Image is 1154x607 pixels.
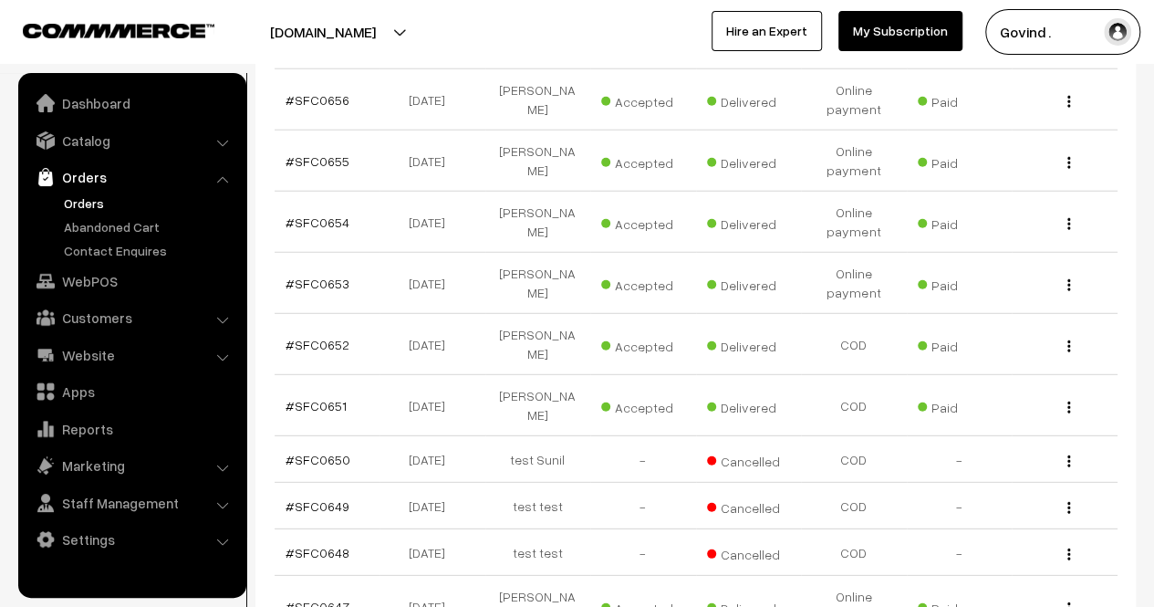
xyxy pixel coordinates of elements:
button: Govind . [985,9,1140,55]
a: Staff Management [23,487,240,519]
a: Hire an Expert [712,11,822,51]
a: #SFC0656 [286,92,349,108]
a: #SFC0651 [286,398,347,413]
img: Menu [1067,549,1070,560]
span: Accepted [601,393,692,417]
td: Online payment [801,69,907,131]
span: Accepted [601,332,692,356]
td: COD [801,375,907,436]
img: Menu [1067,157,1070,169]
span: Accepted [601,88,692,111]
td: [DATE] [379,253,485,314]
td: - [590,483,696,529]
td: [PERSON_NAME] [485,131,591,192]
img: Menu [1067,455,1070,467]
span: Paid [918,332,1009,356]
a: Settings [23,523,240,556]
span: Paid [918,149,1009,173]
td: [DATE] [379,529,485,576]
td: test test [485,483,591,529]
td: test Sunil [485,436,591,483]
span: Accepted [601,271,692,295]
a: Dashboard [23,87,240,120]
a: Catalog [23,124,240,157]
td: - [590,436,696,483]
td: [PERSON_NAME] [485,69,591,131]
td: - [590,529,696,576]
td: - [907,436,1013,483]
td: [DATE] [379,314,485,375]
img: Menu [1067,218,1070,230]
img: Menu [1067,402,1070,413]
td: Online payment [801,131,907,192]
img: user [1104,18,1131,46]
td: test test [485,529,591,576]
img: Menu [1067,502,1070,514]
td: [PERSON_NAME] [485,253,591,314]
a: Customers [23,301,240,334]
span: Delivered [707,393,798,417]
span: Delivered [707,332,798,356]
a: My Subscription [838,11,962,51]
a: Apps [23,375,240,408]
a: Marketing [23,449,240,482]
a: Orders [59,194,240,213]
img: Menu [1067,96,1070,108]
button: [DOMAIN_NAME] [206,9,440,55]
a: #SFC0654 [286,215,349,230]
td: - [907,529,1013,576]
span: Paid [918,271,1009,295]
a: WebPOS [23,265,240,298]
span: Cancelled [707,540,798,564]
a: Abandoned Cart [59,217,240,236]
td: [PERSON_NAME] [485,314,591,375]
a: Reports [23,413,240,445]
td: Online payment [801,192,907,253]
a: #SFC0649 [286,498,349,514]
td: [PERSON_NAME] [485,375,591,436]
td: - [907,483,1013,529]
a: #SFC0652 [286,337,349,352]
span: Paid [918,88,1009,111]
span: Paid [918,393,1009,417]
td: Online payment [801,253,907,314]
td: [DATE] [379,483,485,529]
span: Delivered [707,149,798,173]
a: Website [23,339,240,372]
img: Menu [1067,340,1070,352]
span: Delivered [707,88,798,111]
a: #SFC0655 [286,153,349,169]
span: Delivered [707,271,798,295]
span: Cancelled [707,447,798,471]
td: COD [801,436,907,483]
a: COMMMERCE [23,18,182,40]
td: [DATE] [379,69,485,131]
a: #SFC0648 [286,545,349,560]
span: Paid [918,210,1009,234]
span: Delivered [707,210,798,234]
img: Menu [1067,279,1070,291]
a: #SFC0653 [286,276,349,291]
td: COD [801,529,907,576]
span: Accepted [601,149,692,173]
td: [DATE] [379,436,485,483]
a: Orders [23,161,240,194]
a: Contact Enquires [59,241,240,260]
span: Accepted [601,210,692,234]
td: [DATE] [379,375,485,436]
td: COD [801,483,907,529]
span: Cancelled [707,494,798,518]
td: [DATE] [379,131,485,192]
td: [PERSON_NAME] [485,192,591,253]
img: COMMMERCE [23,24,214,37]
td: COD [801,314,907,375]
a: #SFC0650 [286,452,350,467]
td: [DATE] [379,192,485,253]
